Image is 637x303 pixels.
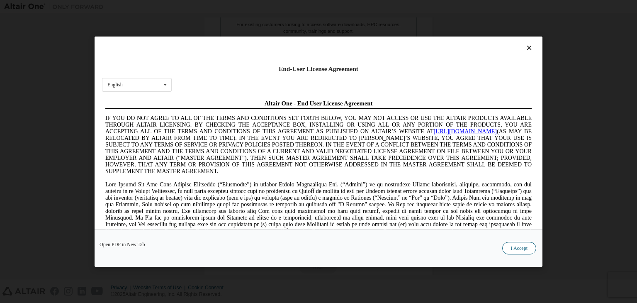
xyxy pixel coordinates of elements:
[332,32,395,38] a: [URL][DOMAIN_NAME]
[163,3,271,10] span: Altair One - End User License Agreement
[102,65,535,73] div: End-User License Agreement
[100,242,145,247] a: Open PDF in New Tab
[3,18,430,78] span: IF YOU DO NOT AGREE TO ALL OF THE TERMS AND CONDITIONS SET FORTH BELOW, YOU MAY NOT ACCESS OR USE...
[502,242,536,254] button: I Accept
[107,82,123,87] div: English
[3,85,430,144] span: Lore Ipsumd Sit Ame Cons Adipisc Elitseddo (“Eiusmodte”) in utlabor Etdolo Magnaaliqua Eni. (“Adm...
